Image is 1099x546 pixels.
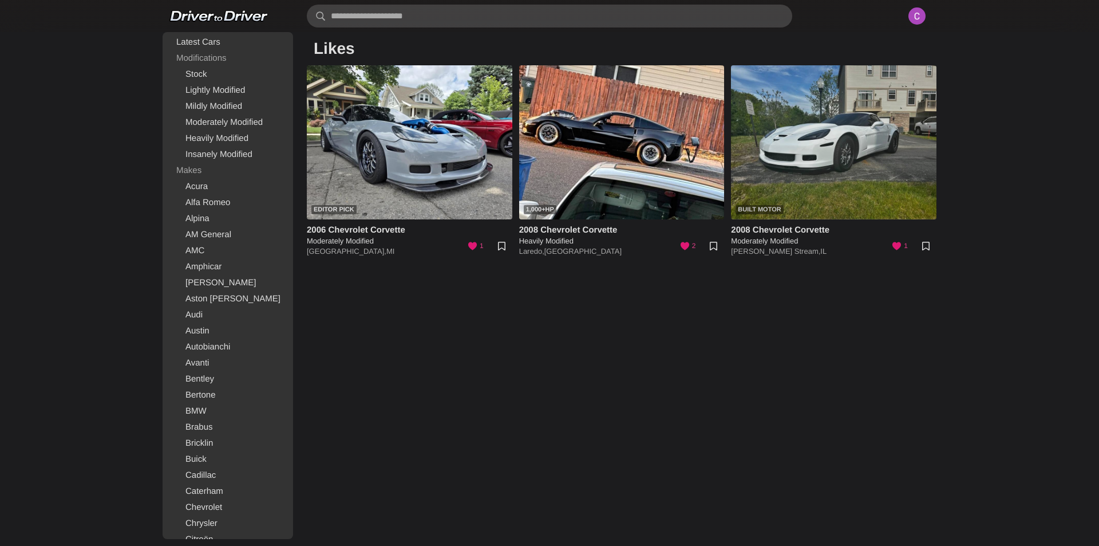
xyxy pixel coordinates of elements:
[731,224,936,246] a: 2008 Chevrolet Corvette Moderately Modified
[886,236,911,261] a: 1
[165,115,291,131] a: Moderately Modified
[165,147,291,163] a: Insanely Modified
[731,65,936,219] img: 2008 Chevrolet Corvette for sale in Carol Stream, IL
[165,50,291,66] div: Modifications
[165,451,291,468] a: Buick
[165,291,291,307] a: Aston [PERSON_NAME]
[731,247,820,256] a: [PERSON_NAME] Stream,
[462,236,487,261] a: 1
[519,224,725,236] h4: 2008 Chevrolet Corvette
[165,34,291,50] a: Latest Cars
[820,247,827,256] a: IL
[165,131,291,147] a: Heavily Modified
[311,205,357,214] div: Editor Pick
[519,236,725,246] h5: Heavily Modified
[307,65,512,219] img: 2006 Chevrolet Corvette for sale in Canton, MI
[165,275,291,291] a: [PERSON_NAME]
[307,247,386,256] a: [GEOGRAPHIC_DATA],
[165,195,291,211] a: Alfa Romeo
[904,3,930,29] img: ACg8ocKNE6bt2KoK434HMILEWQ8QEBmHIu4ytgygTLpjxaDd9s0Uqw=s96-c
[165,307,291,323] a: Audi
[165,339,291,355] a: Autobianchi
[165,83,291,99] a: Lightly Modified
[165,468,291,484] a: Cadillac
[165,259,291,275] a: Amphicar
[165,484,291,500] a: Caterham
[165,516,291,532] a: Chrysler
[307,32,925,65] h1: Likes
[519,65,725,219] a: 1,000+hp
[736,205,783,214] div: Built Motor
[165,500,291,516] a: Chevrolet
[165,227,291,243] a: AM General
[165,419,291,435] a: Brabus
[544,247,622,256] a: [GEOGRAPHIC_DATA]
[307,236,512,246] h5: Moderately Modified
[731,65,936,219] a: Built Motor
[386,247,394,256] a: MI
[165,211,291,227] a: Alpina
[165,163,291,179] div: Makes
[731,236,936,246] h5: Moderately Modified
[307,224,512,246] a: 2006 Chevrolet Corvette Moderately Modified
[165,371,291,387] a: Bentley
[165,355,291,371] a: Avanti
[165,387,291,403] a: Bertone
[674,236,699,261] a: 2
[519,65,725,219] img: 2008 Chevrolet Corvette for sale in Laredo, TX
[165,323,291,339] a: Austin
[519,247,544,256] a: Laredo,
[307,224,512,236] h4: 2006 Chevrolet Corvette
[165,435,291,451] a: Bricklin
[307,65,512,219] a: Editor Pick
[519,224,725,246] a: 2008 Chevrolet Corvette Heavily Modified
[731,224,936,236] h4: 2008 Chevrolet Corvette
[165,179,291,195] a: Acura
[524,205,556,214] div: 1,000+hp
[165,66,291,83] a: Stock
[165,403,291,419] a: BMW
[165,243,291,259] a: AMC
[165,99,291,115] a: Mildly Modified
